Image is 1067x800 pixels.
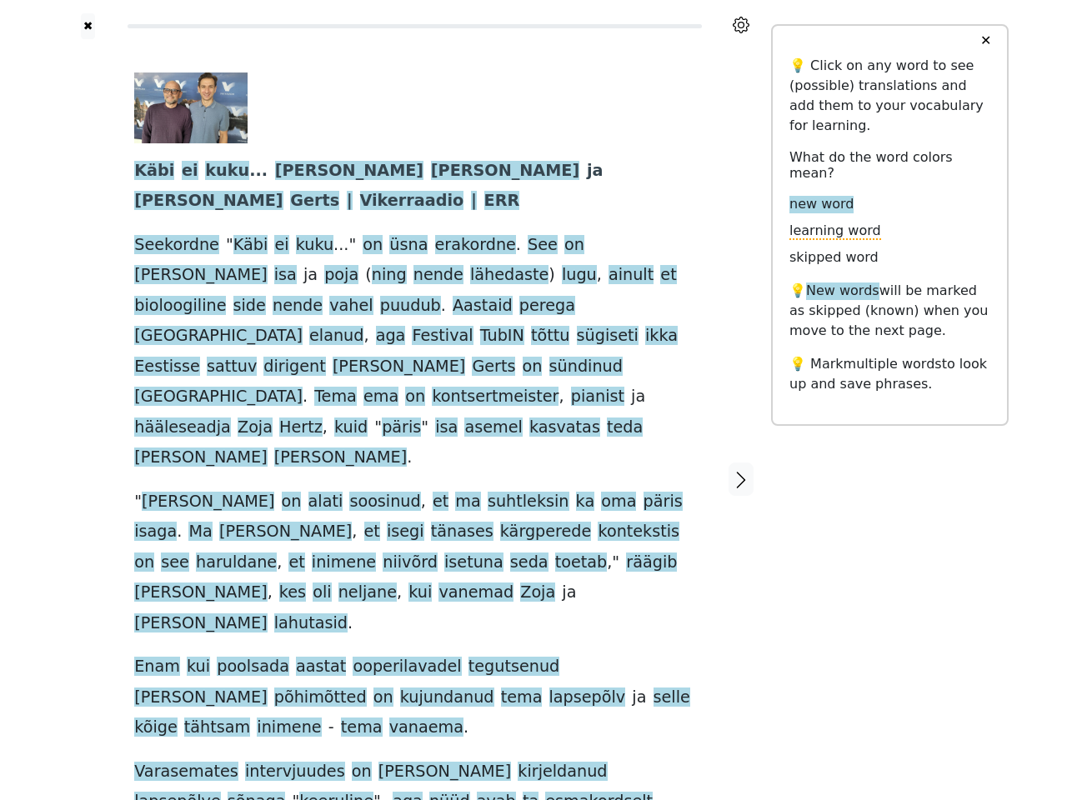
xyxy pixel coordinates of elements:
[471,191,477,212] span: |
[196,552,277,573] span: haruldane
[373,687,393,708] span: on
[601,492,636,512] span: oma
[274,613,348,634] span: lahutasid
[789,281,990,341] p: 💡 will be marked as skipped (known) when you move to the next page.
[789,222,881,240] span: learning word
[421,417,428,438] span: "
[142,492,274,512] span: [PERSON_NAME]
[226,235,233,256] span: "
[806,282,879,300] span: New words
[528,235,558,256] span: See
[472,357,515,377] span: Gerts
[338,582,397,603] span: neljane
[607,552,619,573] span: ,"
[382,417,421,438] span: päris
[81,13,95,39] button: ✖
[288,552,304,573] span: et
[654,687,690,708] span: selle
[501,687,543,708] span: tema
[347,191,353,212] span: |
[389,717,463,738] span: vanaema
[323,417,328,438] span: ,
[134,235,219,256] span: Seekordne
[632,687,646,708] span: ja
[520,582,555,603] span: Zoja
[352,522,357,542] span: ,
[435,235,516,256] span: erakordne
[314,387,357,407] span: Tema
[134,762,238,782] span: Varasemates
[519,296,575,317] span: perega
[644,492,683,512] span: päris
[309,326,363,347] span: elanud
[177,522,182,542] span: .
[435,417,458,438] span: isa
[412,326,473,347] span: Festival
[562,265,597,286] span: lugu
[376,326,406,347] span: aga
[257,717,321,738] span: inimene
[333,357,465,377] span: [PERSON_NAME]
[233,296,266,317] span: side
[134,492,142,512] span: "
[421,492,426,512] span: ,
[576,492,595,512] span: ka
[645,326,678,347] span: ikka
[134,417,231,438] span: hääleseadja
[188,522,212,542] span: Ma
[431,161,579,182] span: [PERSON_NAME]
[564,235,584,256] span: on
[205,161,249,182] span: kuku
[245,762,345,782] span: intervjuudes
[363,326,368,347] span: ,
[268,582,273,603] span: ,
[134,72,248,143] img: 3032109h9f5bt6.jpg
[789,149,990,181] h6: What do the word colors mean?
[413,265,463,286] span: nende
[363,235,383,256] span: on
[431,522,493,542] span: tänases
[134,265,267,286] span: [PERSON_NAME]
[290,191,339,212] span: Gerts
[282,492,302,512] span: on
[274,265,297,286] span: isa
[349,492,420,512] span: soosinud
[523,357,543,377] span: on
[470,265,549,286] span: lähedaste
[134,191,283,212] span: [PERSON_NAME]
[313,582,331,603] span: oli
[134,522,177,542] span: isaga
[789,354,990,394] p: 💡 Mark to look up and save phrases.
[484,191,520,212] span: ERR
[233,235,268,256] span: Käbi
[383,552,438,573] span: niivõrd
[549,357,623,377] span: sündinud
[389,235,428,256] span: üsna
[134,717,177,738] span: kõige
[134,552,154,573] span: on
[308,492,343,512] span: alati
[587,161,604,182] span: ja
[480,326,524,347] span: TubIN
[184,717,250,738] span: tähtsam
[660,265,676,286] span: et
[363,387,398,407] span: ema
[134,161,174,182] span: Käbi
[274,235,288,256] span: ei
[397,582,402,603] span: ,
[463,717,468,738] span: .
[303,265,318,286] span: ja
[134,447,267,468] span: [PERSON_NAME]
[549,687,626,708] span: lapsepõlv
[333,235,348,256] span: ...
[274,687,367,708] span: põhimõtted
[789,249,879,267] span: skipped word
[441,296,446,317] span: .
[219,522,352,542] span: [PERSON_NAME]
[549,265,555,286] span: )
[789,196,854,213] span: new word
[134,387,303,407] span: [GEOGRAPHIC_DATA]
[374,417,382,438] span: "
[348,613,353,634] span: .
